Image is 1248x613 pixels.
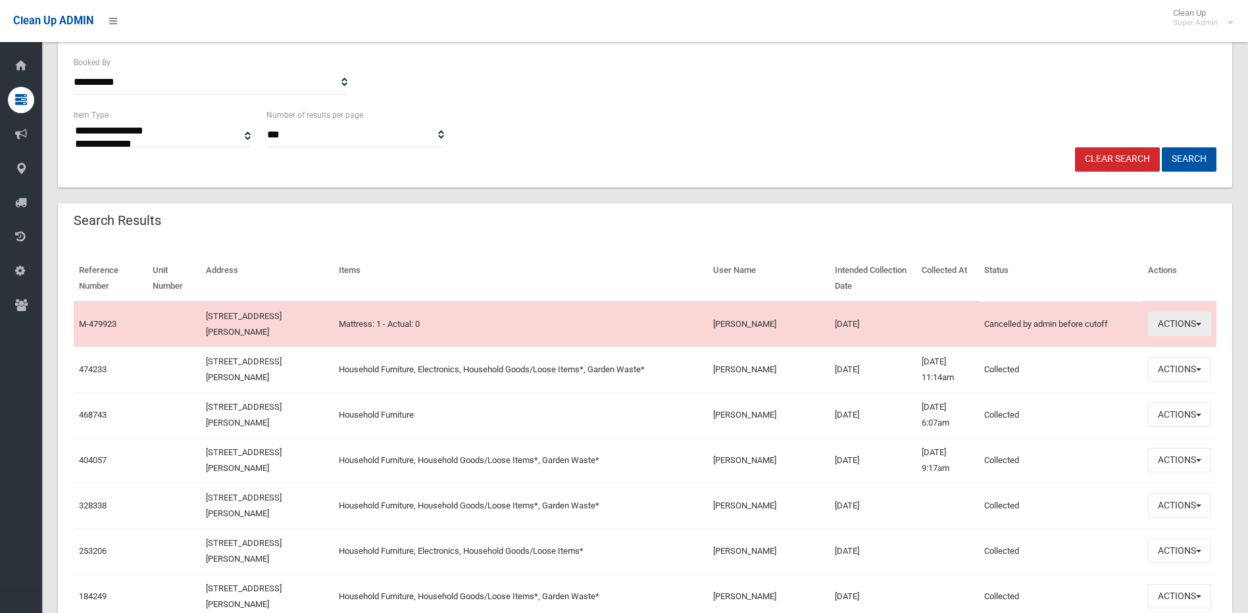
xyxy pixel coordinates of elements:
[708,483,830,528] td: [PERSON_NAME]
[979,301,1143,347] td: Cancelled by admin before cutoff
[708,301,830,347] td: [PERSON_NAME]
[266,108,363,122] label: Number of results per page
[206,311,282,337] a: [STREET_ADDRESS][PERSON_NAME]
[708,528,830,574] td: [PERSON_NAME]
[79,455,107,465] a: 404057
[79,319,116,329] a: M-479923
[979,528,1143,574] td: Collected
[74,256,147,301] th: Reference Number
[830,392,916,437] td: [DATE]
[206,583,282,609] a: [STREET_ADDRESS][PERSON_NAME]
[79,410,107,420] a: 468743
[79,546,107,556] a: 253206
[830,256,916,301] th: Intended Collection Date
[708,437,830,483] td: [PERSON_NAME]
[979,347,1143,392] td: Collected
[830,528,916,574] td: [DATE]
[79,364,107,374] a: 474233
[206,402,282,428] a: [STREET_ADDRESS][PERSON_NAME]
[1075,147,1160,172] a: Clear Search
[979,392,1143,437] td: Collected
[1166,8,1232,28] span: Clean Up
[1173,18,1218,28] small: Super Admin
[708,392,830,437] td: [PERSON_NAME]
[708,347,830,392] td: [PERSON_NAME]
[708,256,830,301] th: User Name
[58,208,177,233] header: Search Results
[334,437,708,483] td: Household Furniture, Household Goods/Loose Items*, Garden Waste*
[830,301,916,347] td: [DATE]
[79,501,107,510] a: 328338
[334,528,708,574] td: Household Furniture, Electronics, Household Goods/Loose Items*
[206,447,282,473] a: [STREET_ADDRESS][PERSON_NAME]
[334,347,708,392] td: Household Furniture, Electronics, Household Goods/Loose Items*, Garden Waste*
[1148,357,1211,381] button: Actions
[334,256,708,301] th: Items
[74,55,111,70] label: Booked By
[979,483,1143,528] td: Collected
[1148,493,1211,518] button: Actions
[206,493,282,518] a: [STREET_ADDRESS][PERSON_NAME]
[1148,403,1211,427] button: Actions
[1148,584,1211,608] button: Actions
[830,483,916,528] td: [DATE]
[334,301,708,347] td: Mattress: 1 - Actual: 0
[79,591,107,601] a: 184249
[206,356,282,382] a: [STREET_ADDRESS][PERSON_NAME]
[1162,147,1216,172] button: Search
[830,347,916,392] td: [DATE]
[1148,312,1211,336] button: Actions
[830,437,916,483] td: [DATE]
[201,256,333,301] th: Address
[13,14,93,27] span: Clean Up ADMIN
[916,392,979,437] td: [DATE] 6:07am
[916,437,979,483] td: [DATE] 9:17am
[334,392,708,437] td: Household Furniture
[916,347,979,392] td: [DATE] 11:14am
[979,437,1143,483] td: Collected
[979,256,1143,301] th: Status
[206,538,282,564] a: [STREET_ADDRESS][PERSON_NAME]
[334,483,708,528] td: Household Furniture, Household Goods/Loose Items*, Garden Waste*
[1143,256,1216,301] th: Actions
[1148,448,1211,472] button: Actions
[74,108,109,122] label: Item Type
[1148,539,1211,563] button: Actions
[916,256,979,301] th: Collected At
[147,256,201,301] th: Unit Number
